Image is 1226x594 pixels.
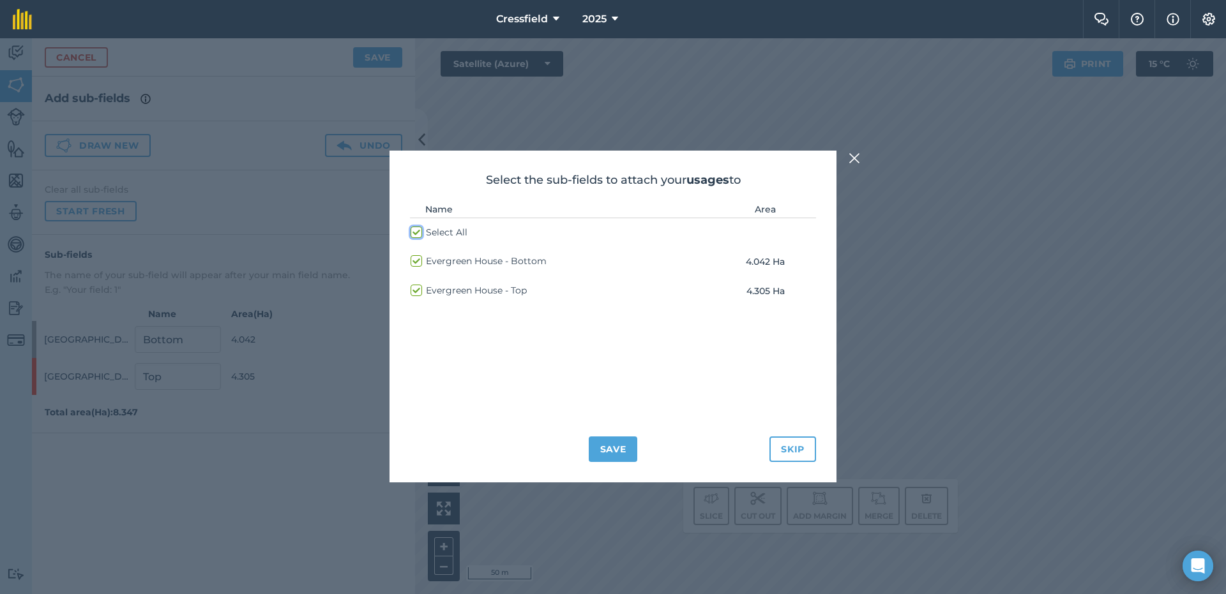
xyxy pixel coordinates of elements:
h2: Select the sub-fields to attach your to [410,171,816,189]
label: Select All [411,226,467,239]
strong: usages [686,173,729,187]
img: svg+xml;base64,PHN2ZyB4bWxucz0iaHR0cDovL3d3dy53My5vcmcvMjAwMC9zdmciIHdpZHRoPSIyMiIgaGVpZ2h0PSIzMC... [849,151,860,166]
img: Two speech bubbles overlapping with the left bubble in the forefront [1094,13,1109,26]
label: Evergreen House - Top [411,284,527,297]
img: svg+xml;base64,PHN2ZyB4bWxucz0iaHR0cDovL3d3dy53My5vcmcvMjAwMC9zdmciIHdpZHRoPSIxNyIgaGVpZ2h0PSIxNy... [1167,11,1179,27]
img: fieldmargin Logo [13,9,32,29]
button: Skip [769,436,816,462]
label: Evergreen House - Bottom [411,255,547,268]
div: Open Intercom Messenger [1183,551,1213,581]
td: 4.305 Ha [715,276,816,306]
th: Name [410,202,715,218]
th: Area [715,202,816,218]
span: 2025 [582,11,607,27]
button: Save [589,436,638,462]
span: Cressfield [496,11,548,27]
img: A cog icon [1201,13,1216,26]
td: 4.042 Ha [715,247,816,276]
img: A question mark icon [1130,13,1145,26]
